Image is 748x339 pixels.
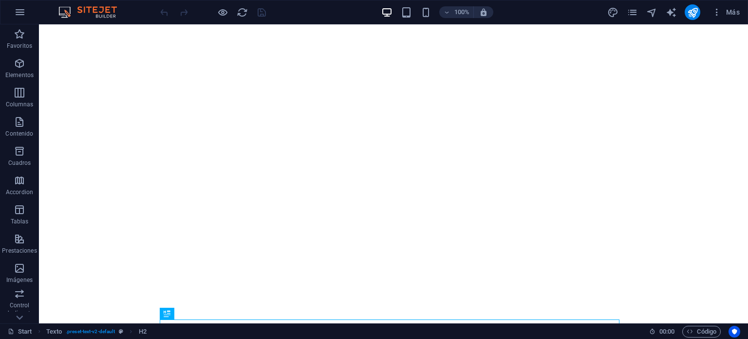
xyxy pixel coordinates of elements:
span: Código [687,326,716,338]
span: . preset-text-v2-default [66,326,115,338]
button: text_generator [665,6,677,18]
button: design [607,6,618,18]
i: Navegador [646,7,657,18]
i: Páginas (Ctrl+Alt+S) [627,7,638,18]
i: Publicar [687,7,698,18]
a: Haz clic para cancelar la selección y doble clic para abrir páginas [8,326,32,338]
p: Elementos [5,71,34,79]
img: Editor Logo [56,6,129,18]
button: Usercentrics [729,326,740,338]
i: Este elemento es un preajuste personalizable [119,329,123,334]
p: Contenido [5,130,33,138]
button: Haz clic para salir del modo de previsualización y seguir editando [217,6,228,18]
button: publish [685,4,700,20]
span: 00 00 [659,326,674,338]
p: Prestaciones [2,247,37,255]
h6: 100% [454,6,469,18]
button: reload [236,6,248,18]
button: Código [682,326,721,338]
nav: breadcrumb [46,326,147,338]
i: Al redimensionar, ajustar el nivel de zoom automáticamente para ajustarse al dispositivo elegido. [479,8,488,17]
p: Tablas [11,218,29,225]
h6: Tiempo de la sesión [649,326,675,338]
button: Más [708,4,744,20]
p: Columnas [6,100,34,108]
button: navigator [646,6,657,18]
p: Cuadros [8,159,31,167]
i: Volver a cargar página [237,7,248,18]
span: Más [712,7,740,17]
p: Favoritos [7,42,32,50]
span: Haz clic para seleccionar y doble clic para editar [139,326,147,338]
button: 100% [439,6,474,18]
span: : [666,328,668,335]
span: Haz clic para seleccionar y doble clic para editar [46,326,62,338]
p: Imágenes [6,276,33,284]
button: pages [626,6,638,18]
p: Accordion [6,188,33,196]
i: Diseño (Ctrl+Alt+Y) [607,7,618,18]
